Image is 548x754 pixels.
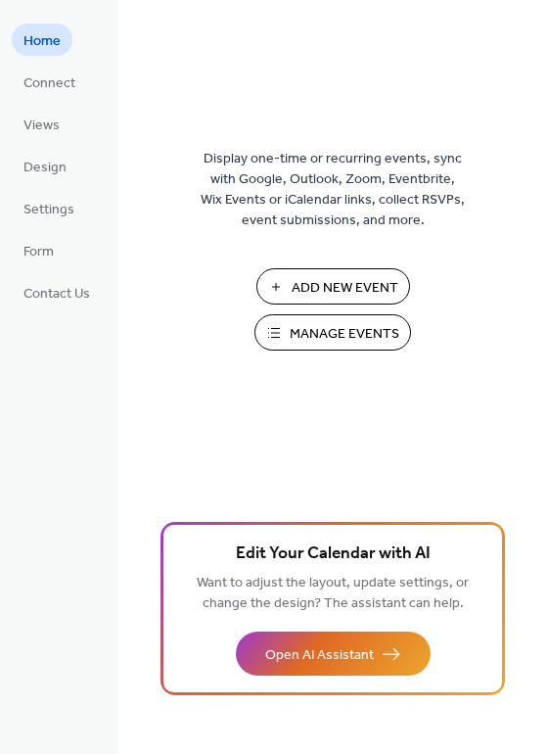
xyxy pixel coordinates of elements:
span: Design [23,158,67,178]
a: Form [12,234,66,266]
span: Want to adjust the layout, update settings, or change the design? The assistant can help. [197,570,469,617]
span: Open AI Assistant [265,645,374,666]
span: Edit Your Calendar with AI [236,541,431,568]
a: Connect [12,66,87,98]
span: Home [23,31,61,52]
a: Design [12,150,78,182]
span: Connect [23,73,75,94]
span: Form [23,242,54,262]
span: Views [23,116,60,136]
span: Manage Events [290,324,399,345]
button: Manage Events [254,314,411,351]
a: Settings [12,192,86,224]
a: Home [12,24,72,56]
span: Settings [23,200,74,220]
button: Open AI Assistant [236,632,431,676]
span: Contact Us [23,284,90,305]
span: Add New Event [292,278,398,299]
span: Display one-time or recurring events, sync with Google, Outlook, Zoom, Eventbrite, Wix Events or ... [201,149,465,231]
a: Views [12,108,71,140]
button: Add New Event [256,268,410,305]
a: Contact Us [12,276,102,308]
